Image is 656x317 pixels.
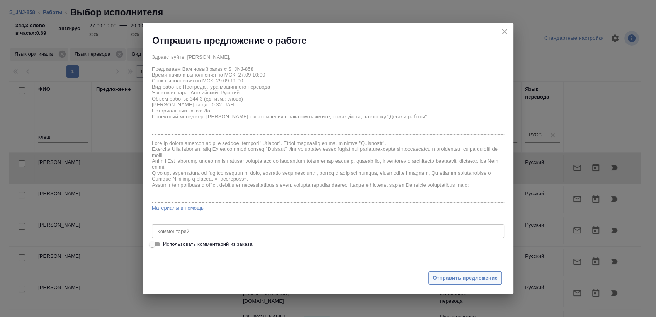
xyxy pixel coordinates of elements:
button: close [499,26,510,37]
a: Материалы в помощь [152,204,504,212]
textarea: Здравствуйте, [PERSON_NAME], Предлагаем Вам новый заказ # S_JNJ-858 Время начала выполнения по МС... [152,54,504,132]
textarea: Lore Ip dolors ametcon adipi e seddoe, tempori "Utlabor". Etdol magnaaliq enima, minimve "Quisnos... [152,140,504,200]
button: Отправить предложение [428,271,502,285]
h2: Отправить предложение о работе [152,34,306,47]
span: Отправить предложение [433,274,498,283]
span: Использовать комментарий из заказа [163,240,252,248]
